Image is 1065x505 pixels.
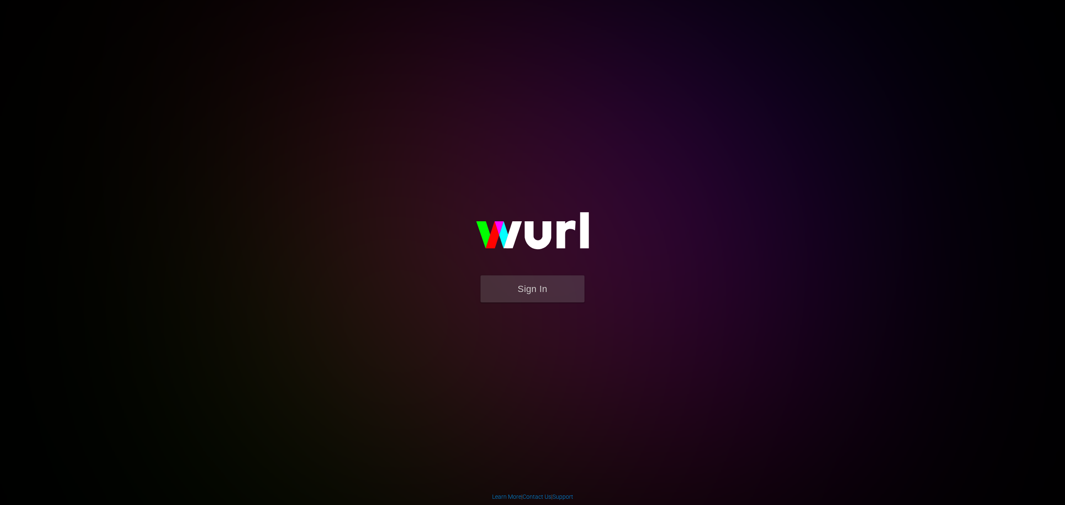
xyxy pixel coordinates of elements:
a: Learn More [492,493,521,500]
div: | | [492,493,573,501]
a: Support [552,493,573,500]
button: Sign In [480,275,585,302]
a: Contact Us [523,493,551,500]
img: wurl-logo-on-black-223613ac3d8ba8fe6dc639794a292ebdb59501304c7dfd60c99c58986ef67473.svg [449,194,616,275]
